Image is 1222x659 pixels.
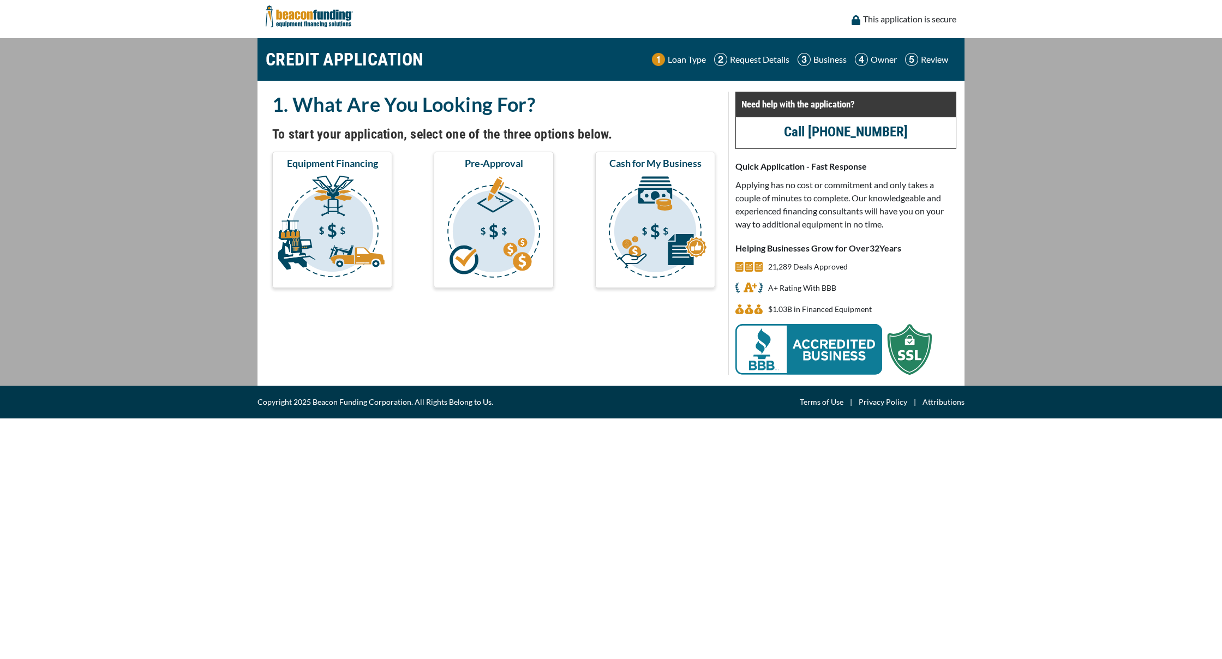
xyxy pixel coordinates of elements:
img: Cash for My Business [597,174,713,283]
img: Step 5 [905,53,918,66]
p: Applying has no cost or commitment and only takes a couple of minutes to complete. Our knowledgea... [735,178,956,231]
p: This application is secure [863,13,956,26]
h4: To start your application, select one of the three options below. [272,125,715,143]
p: Quick Application - Fast Response [735,160,956,173]
img: lock icon to convery security [852,15,860,25]
button: Cash for My Business [595,152,715,288]
p: A+ Rating With BBB [768,281,836,295]
button: Pre-Approval [434,152,554,288]
img: Pre-Approval [436,174,552,283]
span: | [907,396,923,409]
p: Helping Businesses Grow for Over Years [735,242,956,255]
p: Loan Type [668,53,706,66]
p: $1.03B in Financed Equipment [768,303,872,316]
a: Call [PHONE_NUMBER] [784,124,908,140]
img: BBB Acredited Business and SSL Protection [735,324,932,375]
span: Cash for My Business [609,157,702,170]
span: | [843,396,859,409]
img: Step 2 [714,53,727,66]
p: 21,289 Deals Approved [768,260,848,273]
span: 32 [870,243,879,253]
a: Attributions [923,396,965,409]
p: Request Details [730,53,789,66]
span: Copyright 2025 Beacon Funding Corporation. All Rights Belong to Us. [257,396,493,409]
img: Equipment Financing [274,174,390,283]
img: Step 4 [855,53,868,66]
p: Business [813,53,847,66]
h2: 1. What Are You Looking For? [272,92,715,117]
h1: CREDIT APPLICATION [266,44,424,75]
button: Equipment Financing [272,152,392,288]
img: Step 1 [652,53,665,66]
span: Pre-Approval [465,157,523,170]
p: Owner [871,53,897,66]
a: Terms of Use [800,396,843,409]
p: Need help with the application? [741,98,950,111]
a: Privacy Policy [859,396,907,409]
span: Equipment Financing [287,157,378,170]
p: Review [921,53,948,66]
img: Step 3 [798,53,811,66]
